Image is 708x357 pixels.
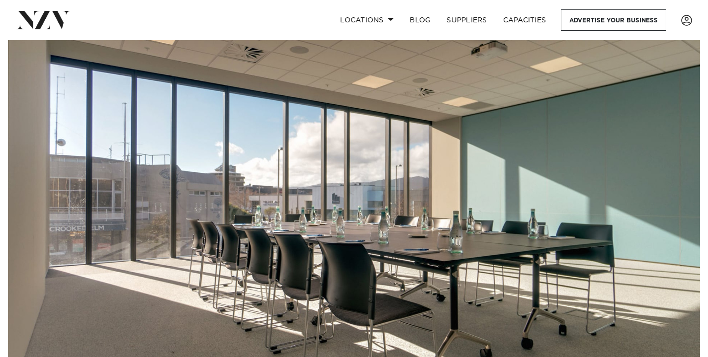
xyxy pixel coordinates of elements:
[561,9,666,31] a: Advertise your business
[439,9,495,31] a: SUPPLIERS
[402,9,439,31] a: BLOG
[332,9,402,31] a: Locations
[16,11,70,29] img: nzv-logo.png
[495,9,554,31] a: Capacities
